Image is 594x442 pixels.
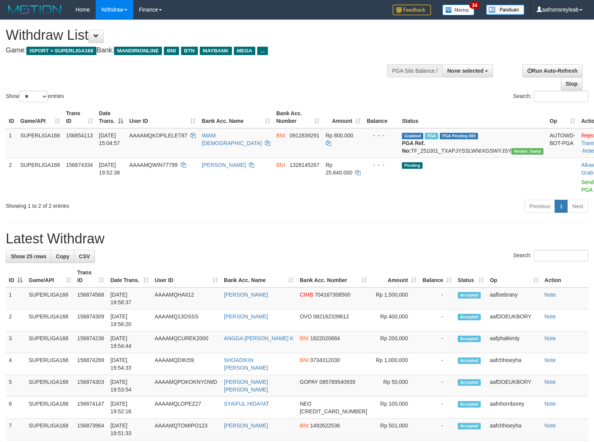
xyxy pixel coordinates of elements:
td: SUPERLIGA168 [26,287,74,310]
th: ID: activate to sort column descending [6,266,26,287]
td: 1 [6,287,26,310]
a: [PERSON_NAME] [202,162,246,168]
td: 156874147 [74,397,108,419]
th: Trans ID: activate to sort column ascending [74,266,108,287]
td: aafchhiseyha [487,353,542,375]
td: 156874568 [74,287,108,310]
th: Status [399,106,547,128]
a: [PERSON_NAME] [224,422,268,429]
td: Rp 200,000 [370,331,419,353]
td: Rp 501,000 [370,419,419,440]
a: Note [545,335,556,341]
th: Op: activate to sort column ascending [487,266,542,287]
a: Previous [524,200,555,213]
span: None selected [447,68,484,74]
a: Note [545,422,556,429]
span: CSV [79,253,90,259]
td: AUTOWD-BOT-PGA [547,128,578,158]
a: Stop [561,77,583,90]
img: Feedback.jpg [393,5,431,15]
td: 1 [6,128,17,158]
th: Op: activate to sort column ascending [547,106,578,128]
td: aafloebrany [487,287,542,310]
a: [PERSON_NAME] [224,292,268,298]
td: SUPERLIGA168 [26,375,74,397]
span: 156854113 [66,132,93,139]
th: Amount: activate to sort column ascending [370,266,419,287]
span: GOPAY [300,379,318,385]
th: Game/API: activate to sort column ascending [26,266,74,287]
td: Rp 100,000 [370,397,419,419]
th: Action [542,266,588,287]
a: ANGGA [PERSON_NAME] K [224,335,294,341]
td: 156873964 [74,419,108,440]
td: - [419,287,455,310]
th: Status: activate to sort column ascending [455,266,487,287]
span: Pending [402,162,423,169]
span: Accepted [458,401,481,408]
span: Accepted [458,357,481,364]
span: MAYBANK [200,47,232,55]
span: Grabbed [402,133,423,139]
span: BTN [181,47,198,55]
span: Copy 1492622536 to clipboard [310,422,340,429]
a: Next [567,200,588,213]
td: - [419,375,455,397]
div: - - - [367,132,396,139]
span: BNI [300,422,308,429]
span: Copy 1822020684 to clipboard [310,335,340,341]
td: aafphalkimly [487,331,542,353]
img: Button%20Memo.svg [442,5,475,15]
a: Send PGA [581,179,594,193]
span: Marked by aafchhiseyha [425,133,438,139]
td: 7 [6,419,26,440]
td: TF_251001_TXAPJYSSLWNIXGSWYJSY [399,128,547,158]
h1: Latest Withdraw [6,231,588,246]
span: Accepted [458,292,481,298]
a: 1 [555,200,568,213]
th: Trans ID: activate to sort column ascending [63,106,96,128]
h4: Game: Bank: [6,47,388,54]
span: 34 [469,2,480,9]
th: Game/API: activate to sort column ascending [17,106,63,128]
td: Rp 1,000,000 [370,353,419,375]
td: 156874236 [74,331,108,353]
td: SUPERLIGA168 [17,158,63,197]
a: Note [545,292,556,298]
td: 156874289 [74,353,108,375]
span: Copy 0734312030 to clipboard [310,357,340,363]
a: Copy [51,250,74,263]
td: 4 [6,353,26,375]
td: - [419,353,455,375]
select: Showentries [19,91,48,102]
label: Show entries [6,91,64,102]
b: PGA Ref. No: [402,140,425,154]
a: Note [545,379,556,385]
div: Showing 1 to 2 of 2 entries [6,199,242,210]
td: AAAAMQPOKOKNYOWD [152,375,221,397]
td: aafDOEUKBORY [487,375,542,397]
td: - [419,419,455,440]
td: AAAAMQLOPEZ27 [152,397,221,419]
span: Show 25 rows [11,253,46,259]
label: Search: [513,250,588,261]
span: Copy 704167308500 to clipboard [315,292,350,298]
th: User ID: activate to sort column ascending [126,106,199,128]
th: Amount: activate to sort column ascending [323,106,364,128]
span: Rp 800.000 [326,132,353,139]
td: Rp 400,000 [370,310,419,331]
th: Balance [364,106,399,128]
label: Search: [513,91,588,102]
span: OVO [300,313,312,320]
span: 156874334 [66,162,93,168]
th: Date Trans.: activate to sort column descending [96,106,126,128]
td: - [419,397,455,419]
td: AAAAMQDIKI59 [152,353,221,375]
span: Accepted [458,423,481,429]
img: panduan.png [486,5,524,15]
button: None selected [442,64,493,77]
span: [DATE] 19:52:38 [99,162,120,176]
span: MEGA [234,47,256,55]
span: Copy 5859459223534313 to clipboard [300,408,367,414]
td: - [419,310,455,331]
